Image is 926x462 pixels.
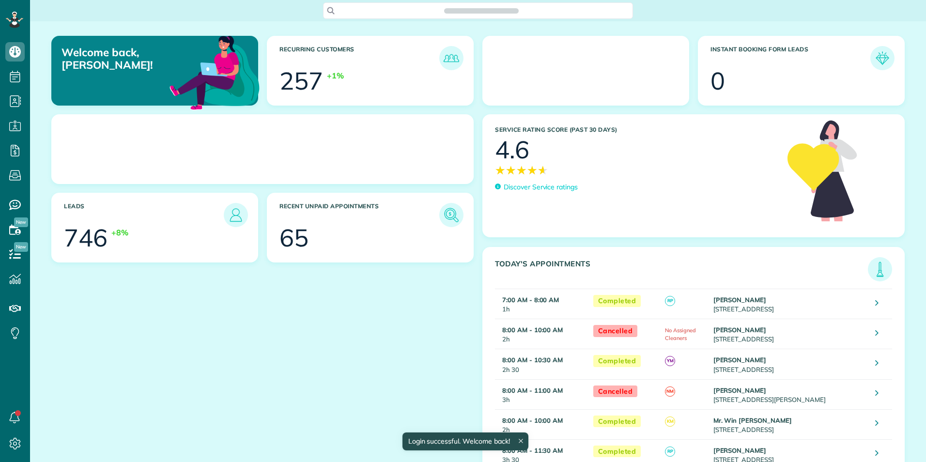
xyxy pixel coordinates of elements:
[665,296,675,306] span: RP
[711,289,868,319] td: [STREET_ADDRESS]
[495,138,529,162] div: 4.6
[711,349,868,379] td: [STREET_ADDRESS]
[665,327,696,341] span: No Assigned Cleaners
[593,325,638,337] span: Cancelled
[62,46,192,72] p: Welcome back, [PERSON_NAME]!
[279,69,323,93] div: 257
[593,355,641,367] span: Completed
[402,432,528,450] div: Login successful. Welcome back!
[111,227,128,238] div: +8%
[502,416,563,424] strong: 8:00 AM - 10:00 AM
[495,349,588,379] td: 2h 30
[502,447,563,454] strong: 8:00 AM - 11:30 AM
[495,319,588,349] td: 2h
[593,416,641,428] span: Completed
[506,162,516,179] span: ★
[713,356,767,364] strong: [PERSON_NAME]
[504,182,578,192] p: Discover Service ratings
[713,386,767,394] strong: [PERSON_NAME]
[711,409,868,439] td: [STREET_ADDRESS]
[711,379,868,409] td: [STREET_ADDRESS][PERSON_NAME]
[279,46,439,70] h3: Recurring Customers
[14,217,28,227] span: New
[710,69,725,93] div: 0
[168,25,262,119] img: dashboard_welcome-42a62b7d889689a78055ac9021e634bf52bae3f8056760290aed330b23ab8690.png
[454,6,509,15] span: Search ZenMaid…
[527,162,538,179] span: ★
[665,447,675,457] span: RP
[495,126,778,133] h3: Service Rating score (past 30 days)
[495,182,578,192] a: Discover Service ratings
[64,203,224,227] h3: Leads
[502,386,563,394] strong: 8:00 AM - 11:00 AM
[495,260,868,281] h3: Today's Appointments
[279,203,439,227] h3: Recent unpaid appointments
[516,162,527,179] span: ★
[538,162,548,179] span: ★
[713,416,792,424] strong: Mr. Win [PERSON_NAME]
[495,409,588,439] td: 2h
[327,70,344,81] div: +1%
[665,356,675,366] span: YM
[442,48,461,68] img: icon_recurring_customers-cf858462ba22bcd05b5a5880d41d6543d210077de5bb9ebc9590e49fd87d84ed.png
[710,46,870,70] h3: Instant Booking Form Leads
[711,319,868,349] td: [STREET_ADDRESS]
[502,356,563,364] strong: 8:00 AM - 10:30 AM
[495,162,506,179] span: ★
[665,386,675,397] span: NM
[14,242,28,252] span: New
[870,260,890,279] img: icon_todays_appointments-901f7ab196bb0bea1936b74009e4eb5ffbc2d2711fa7634e0d609ed5ef32b18b.png
[502,326,563,334] strong: 8:00 AM - 10:00 AM
[279,226,309,250] div: 65
[593,295,641,307] span: Completed
[64,226,108,250] div: 746
[593,385,638,398] span: Cancelled
[226,205,246,225] img: icon_leads-1bed01f49abd5b7fead27621c3d59655bb73ed531f8eeb49469d10e621d6b896.png
[713,296,767,304] strong: [PERSON_NAME]
[442,205,461,225] img: icon_unpaid_appointments-47b8ce3997adf2238b356f14209ab4cced10bd1f174958f3ca8f1d0dd7fffeee.png
[495,289,588,319] td: 1h
[873,48,892,68] img: icon_form_leads-04211a6a04a5b2264e4ee56bc0799ec3eb69b7e499cbb523a139df1d13a81ae0.png
[665,416,675,427] span: KM
[495,379,588,409] td: 3h
[713,326,767,334] strong: [PERSON_NAME]
[593,446,641,458] span: Completed
[713,447,767,454] strong: [PERSON_NAME]
[502,296,559,304] strong: 7:00 AM - 8:00 AM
